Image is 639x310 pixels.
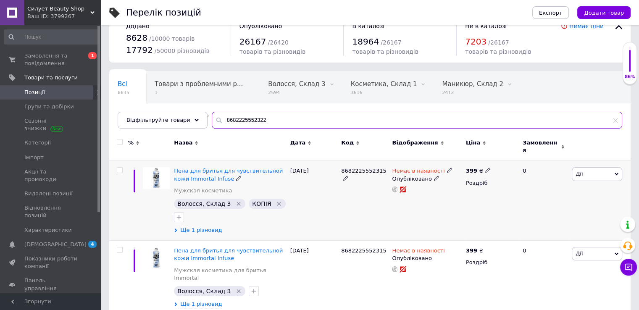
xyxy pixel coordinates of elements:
input: Пошук по назві позиції, артикулу і пошуковим запитам [212,112,622,129]
span: 8682225552315 [341,168,387,174]
span: Позиції [24,89,45,96]
span: Акції та промокоди [24,168,78,183]
span: Товари та послуги [24,74,78,81]
span: Експорт [539,10,563,16]
svg: Видалити мітку [276,200,282,207]
span: Волосся, Склад 3 [177,288,231,294]
div: Опубліковано [392,175,461,183]
span: В каталозі [352,23,384,29]
input: Пошук [4,29,99,45]
svg: Видалити мітку [235,288,242,294]
span: Групи та добірки [24,103,74,110]
span: Назва [174,139,192,147]
span: 8635 [118,89,129,96]
span: 18964 [352,37,379,47]
span: Імпорт [24,154,44,161]
div: Товари з проблемними різновидами [146,71,260,103]
button: Експорт [532,6,569,19]
span: Видалені позиції [24,190,73,197]
span: / 10000 товарів [149,35,195,42]
span: Средства по уходу за к... [118,112,201,120]
span: 26167 [239,37,266,47]
span: Відновлення позицій [24,204,78,219]
span: Характеристики [24,226,72,234]
div: Перелік позицій [126,8,201,17]
span: 8628 [126,33,147,43]
a: Немає ціни [569,23,604,29]
span: Опубліковано [239,23,282,29]
span: Волосся, Склад 3 [268,80,325,88]
div: [DATE] [288,161,339,241]
div: ₴ [466,167,491,175]
span: Дата [290,139,306,147]
span: товарів та різновидів [239,48,305,55]
span: 1 [88,52,97,59]
img: Пена для бритья для чувствительной кожи Immortal Infuse [143,167,170,189]
span: Замовлення та повідомлення [24,52,78,67]
span: [DEMOGRAPHIC_DATA] [24,241,87,248]
span: КОПІЯ [252,200,271,207]
span: Панель управління [24,277,78,292]
div: 0 [518,161,570,241]
span: товарів та різновидів [352,48,418,55]
span: 2412 [442,89,503,96]
b: 399 [466,168,477,174]
span: 1 [155,89,243,96]
span: Ціна [466,139,480,147]
span: Показники роботи компанії [24,255,78,270]
span: / 26420 [268,39,288,46]
span: Маникюр, Склад 2 [442,80,503,88]
span: 8682225552315 [341,247,387,254]
span: Немає в наявності [392,168,444,176]
span: 3616 [351,89,417,96]
span: / 26167 [381,39,401,46]
div: Опубліковано [392,255,461,262]
span: Код [341,139,354,147]
span: Товари з проблемними р... [155,80,243,88]
span: 4 [88,241,97,248]
div: ₴ [466,247,483,255]
a: Пена для бритья для чувствительной кожи Immortal Infuse [174,168,283,181]
div: 86% [623,74,636,80]
div: Роздріб [466,259,515,266]
span: Додати товар [584,10,624,16]
span: товарів та різновидів [465,48,531,55]
span: Всі [118,80,127,88]
span: Ще 1 різновид [180,300,222,308]
span: Категорії [24,139,51,147]
b: 399 [466,247,477,254]
span: 2594 [268,89,325,96]
span: / 50000 різновидів [155,47,210,54]
span: / 26167 [488,39,509,46]
div: Роздріб [466,179,515,187]
span: 17792 [126,45,153,55]
div: Ваш ID: 3799267 [27,13,101,20]
div: Средства по уходу за кожей рук и ног [109,103,218,135]
a: Мужская косметика для бритья Immortal [174,267,286,282]
button: Чат з покупцем [620,259,637,276]
span: Сезонні знижки [24,117,78,132]
button: Додати товар [577,6,631,19]
span: Не в каталозі [465,23,507,29]
span: Дії [576,171,583,177]
span: Дії [576,250,583,257]
span: Косметика, Склад 1 [351,80,417,88]
span: Ще 1 різновид [180,226,222,234]
span: 7203 [465,37,486,47]
a: Пена для бритья для чувствительной кожи Immortal Infuse [174,247,283,261]
img: Пена для бритья для чувствительной кожи Immortal Infuse [143,247,170,269]
span: Замовлення [523,139,559,154]
span: Силует Beauty Shop [27,5,90,13]
span: Немає в наявності [392,247,444,256]
svg: Видалити мітку [235,200,242,207]
span: Відфільтруйте товари [126,117,190,123]
a: Мужская косметика [174,187,232,194]
span: Відображення [392,139,438,147]
span: Волосся, Склад 3 [177,200,231,207]
span: Додано [126,23,149,29]
span: % [128,139,134,147]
